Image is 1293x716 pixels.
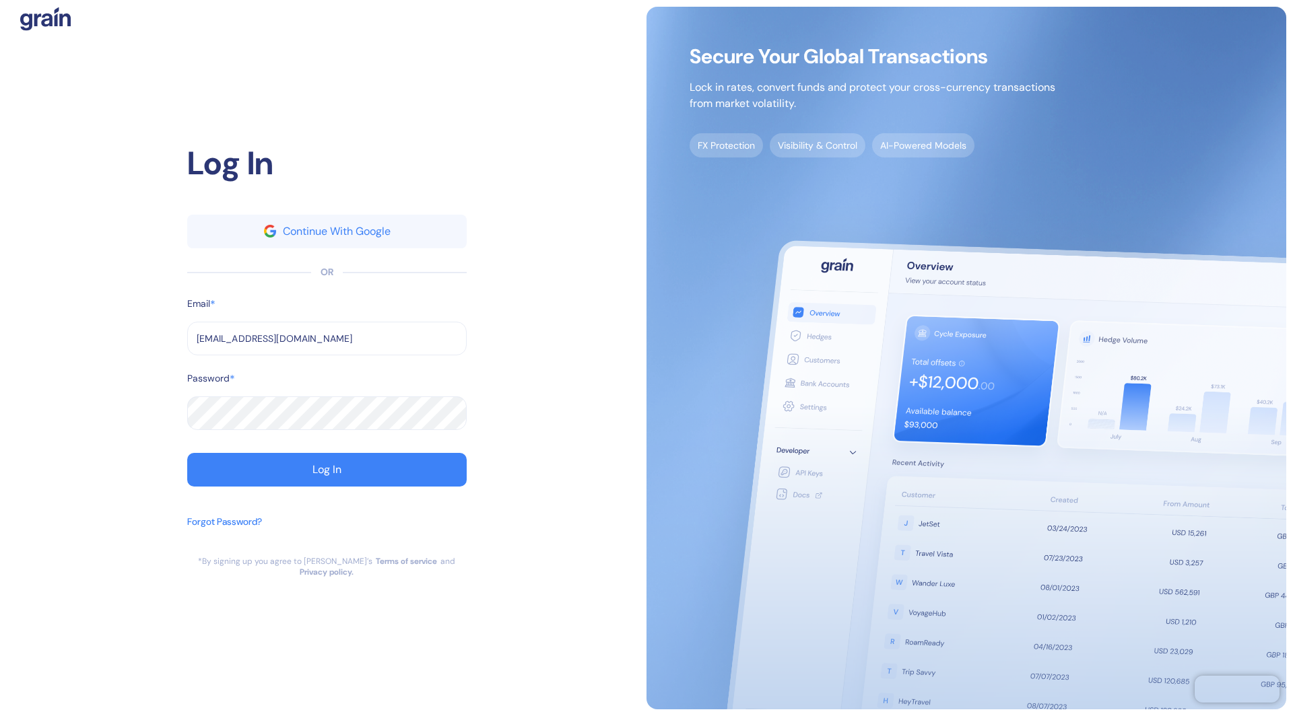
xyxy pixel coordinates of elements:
[312,464,341,475] div: Log In
[187,453,467,487] button: Log In
[300,567,354,577] a: Privacy policy.
[187,215,467,248] button: googleContinue With Google
[690,79,1055,112] p: Lock in rates, convert funds and protect your cross-currency transactions from market volatility.
[187,515,262,529] div: Forgot Password?
[187,322,467,355] input: example@email.com
[198,556,372,567] div: *By signing up you agree to [PERSON_NAME]’s
[646,7,1286,709] img: signup-main-image
[1195,676,1280,703] iframe: Chatra live chat
[187,297,210,311] label: Email
[264,225,276,237] img: google
[440,556,455,567] div: and
[187,508,262,556] button: Forgot Password?
[690,133,763,157] span: FX Protection
[20,7,71,31] img: logo
[376,556,437,567] a: Terms of service
[283,226,391,237] div: Continue With Google
[770,133,865,157] span: Visibility & Control
[872,133,974,157] span: AI-Powered Models
[690,50,1055,63] span: Secure Your Global Transactions
[187,139,467,188] div: Log In
[187,371,230,386] label: Password
[321,265,333,279] div: OR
